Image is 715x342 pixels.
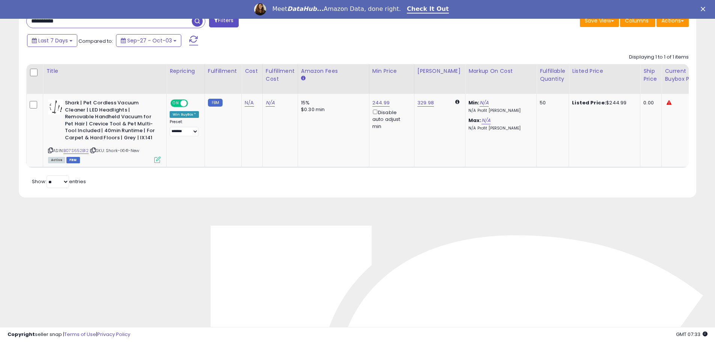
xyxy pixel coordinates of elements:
div: Fulfillable Quantity [540,67,566,83]
div: Win BuyBox * [170,111,199,118]
b: Listed Price: [572,99,606,106]
a: N/A [245,99,254,107]
small: FBM [208,99,223,107]
div: $0.30 min [301,106,363,113]
div: $244.99 [572,99,634,106]
div: Listed Price [572,67,637,75]
button: Actions [656,14,689,27]
button: Save View [580,14,619,27]
div: Amazon Fees [301,67,366,75]
div: 50 [540,99,563,106]
span: Show: entries [32,178,86,185]
a: Check It Out [407,5,449,14]
button: Last 7 Days [27,34,77,47]
span: All listings currently available for purchase on Amazon [48,157,65,163]
div: Title [46,67,163,75]
button: Columns [620,14,655,27]
div: Repricing [170,67,202,75]
div: Fulfillment Cost [266,67,295,83]
div: 0.00 [643,99,656,106]
p: N/A Profit [PERSON_NAME] [468,108,531,113]
a: N/A [480,99,489,107]
small: Amazon Fees. [301,75,306,82]
div: Markup on Cost [468,67,533,75]
span: Last 7 Days [38,37,68,44]
span: | SKU: Shark-IX141-New [90,148,140,154]
span: ON [171,100,181,107]
img: Profile image for Georgie [254,3,266,15]
div: [PERSON_NAME] [417,67,462,75]
span: Compared to: [78,38,113,45]
span: Columns [625,17,649,24]
div: Meet Amazon Data, done right. [272,5,401,13]
div: Fulfillment [208,67,238,75]
a: N/A [266,99,275,107]
b: Shark | Pet Cordless Vacuum Cleaner | LED Headlights | Removable Handheld Vacuum for Pet Hair | C... [65,99,156,143]
span: FBM [66,157,80,163]
a: B07S652B12 [63,148,89,154]
div: Min Price [372,67,411,75]
div: Ship Price [643,67,658,83]
div: Close [701,7,708,11]
span: Sep-27 - Oct-03 [127,37,172,44]
button: Sep-27 - Oct-03 [116,34,181,47]
div: Current Buybox Price [665,67,703,83]
th: The percentage added to the cost of goods (COGS) that forms the calculator for Min & Max prices. [465,64,537,94]
div: Preset: [170,119,199,136]
button: Filters [209,14,238,27]
p: N/A Profit [PERSON_NAME] [468,126,531,131]
a: 329.98 [417,99,434,107]
a: N/A [482,117,491,124]
b: Min: [468,99,480,106]
div: Disable auto adjust min [372,108,408,130]
span: OFF [187,100,199,107]
div: Cost [245,67,259,75]
img: 31F1YInKNUL._SL40_.jpg [48,99,63,115]
b: Max: [468,117,482,124]
i: DataHub... [287,5,324,12]
div: ASIN: [48,99,161,162]
div: 15% [301,99,363,106]
a: 244.99 [372,99,390,107]
div: Displaying 1 to 1 of 1 items [629,54,689,61]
